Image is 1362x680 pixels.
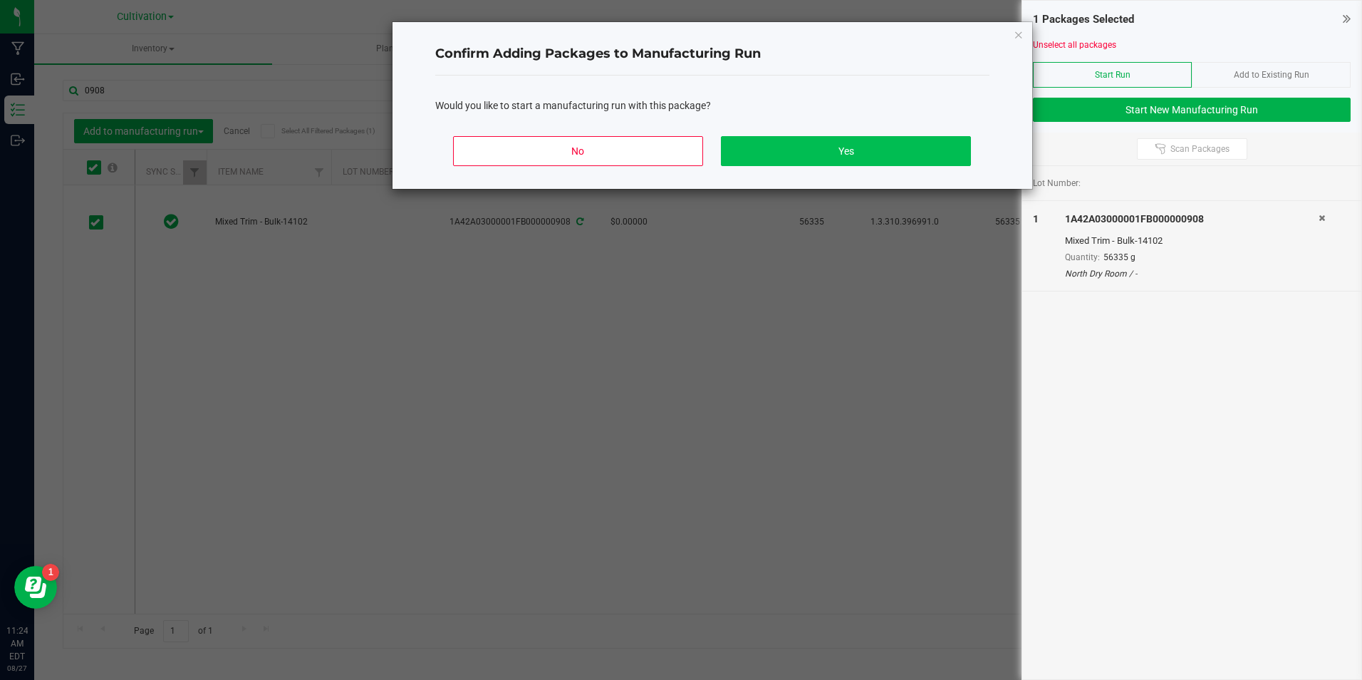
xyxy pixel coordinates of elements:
[721,136,970,166] button: Yes
[435,98,989,113] div: Would you like to start a manufacturing run with this package?
[453,136,702,166] button: No
[14,566,57,609] iframe: Resource center
[1014,26,1024,43] button: Close
[435,45,989,63] h4: Confirm Adding Packages to Manufacturing Run
[42,564,59,581] iframe: Resource center unread badge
